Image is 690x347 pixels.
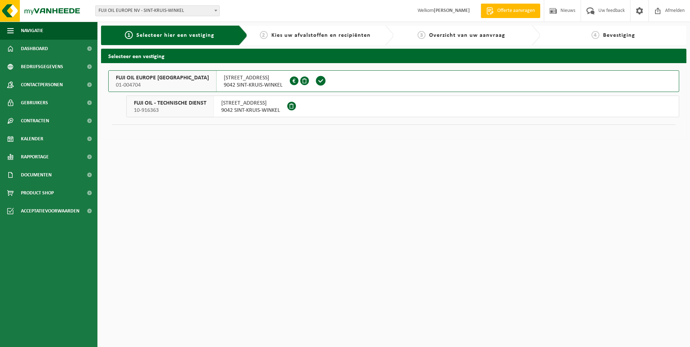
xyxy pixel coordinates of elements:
span: FUJI OIL EUROPE NV - SINT-KRUIS-WINKEL [95,5,220,16]
span: Dashboard [21,40,48,58]
span: 1 [125,31,133,39]
span: Acceptatievoorwaarden [21,202,79,220]
iframe: chat widget [4,331,121,347]
span: Gebruikers [21,94,48,112]
span: 9042 SINT-KRUIS-WINKEL [221,107,280,114]
span: FUJI OIL - TECHNISCHE DIENST [134,100,206,107]
span: Navigatie [21,22,43,40]
span: [STREET_ADDRESS] [224,74,283,82]
span: Rapportage [21,148,49,166]
span: 2 [260,31,268,39]
span: 10-916363 [134,107,206,114]
span: 9042 SINT-KRUIS-WINKEL [224,82,283,89]
span: Product Shop [21,184,54,202]
span: Bedrijfsgegevens [21,58,63,76]
span: FUJI OIL EUROPE [GEOGRAPHIC_DATA] [116,74,209,82]
span: Selecteer hier een vestiging [136,32,214,38]
span: Offerte aanvragen [495,7,537,14]
span: 3 [418,31,425,39]
h2: Selecteer een vestiging [101,49,686,63]
span: 4 [591,31,599,39]
span: Kalender [21,130,43,148]
span: Bevestiging [603,32,635,38]
button: FUJI OIL EUROPE [GEOGRAPHIC_DATA] 01-004704 [STREET_ADDRESS]9042 SINT-KRUIS-WINKEL [108,70,679,92]
strong: [PERSON_NAME] [434,8,470,13]
span: 01-004704 [116,82,209,89]
a: Offerte aanvragen [481,4,540,18]
span: Contactpersonen [21,76,63,94]
span: [STREET_ADDRESS] [221,100,280,107]
span: Kies uw afvalstoffen en recipiënten [271,32,371,38]
span: Documenten [21,166,52,184]
span: FUJI OIL EUROPE NV - SINT-KRUIS-WINKEL [96,6,219,16]
span: Overzicht van uw aanvraag [429,32,505,38]
button: FUJI OIL - TECHNISCHE DIENST 10-916363 [STREET_ADDRESS]9042 SINT-KRUIS-WINKEL [126,96,679,117]
span: Contracten [21,112,49,130]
